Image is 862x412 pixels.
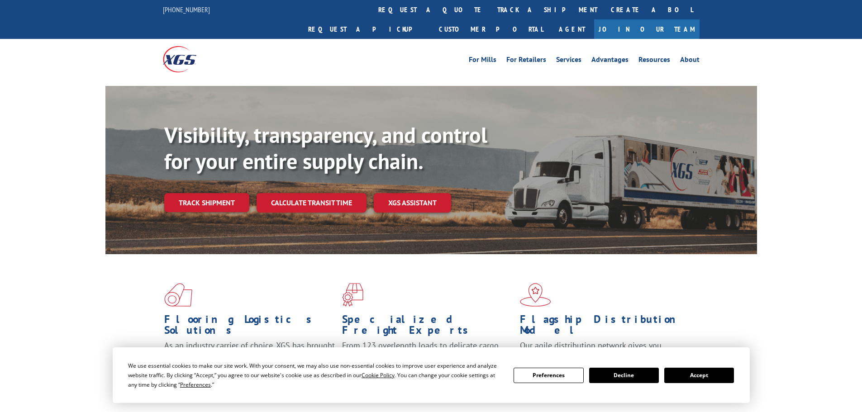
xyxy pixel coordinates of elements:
[550,19,594,39] a: Agent
[520,314,691,340] h1: Flagship Distribution Model
[556,56,581,66] a: Services
[638,56,670,66] a: Resources
[164,314,335,340] h1: Flooring Logistics Solutions
[432,19,550,39] a: Customer Portal
[180,381,211,388] span: Preferences
[520,283,551,307] img: xgs-icon-flagship-distribution-model-red
[594,19,700,39] a: Join Our Team
[164,193,249,212] a: Track shipment
[680,56,700,66] a: About
[342,340,513,380] p: From 123 overlength loads to delicate cargo, our experienced staff knows the best way to move you...
[342,283,363,307] img: xgs-icon-focused-on-flooring-red
[113,347,750,403] div: Cookie Consent Prompt
[506,56,546,66] a: For Retailers
[520,340,686,361] span: Our agile distribution network gives you nationwide inventory management on demand.
[164,283,192,307] img: xgs-icon-total-supply-chain-intelligence-red
[589,368,659,383] button: Decline
[163,5,210,14] a: [PHONE_NUMBER]
[514,368,583,383] button: Preferences
[469,56,496,66] a: For Mills
[128,361,503,389] div: We use essential cookies to make our site work. With your consent, we may also use non-essential ...
[301,19,432,39] a: Request a pickup
[664,368,734,383] button: Accept
[342,314,513,340] h1: Specialized Freight Experts
[257,193,367,213] a: Calculate transit time
[164,340,335,372] span: As an industry carrier of choice, XGS has brought innovation and dedication to flooring logistics...
[374,193,451,213] a: XGS ASSISTANT
[164,121,487,175] b: Visibility, transparency, and control for your entire supply chain.
[362,371,395,379] span: Cookie Policy
[591,56,629,66] a: Advantages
